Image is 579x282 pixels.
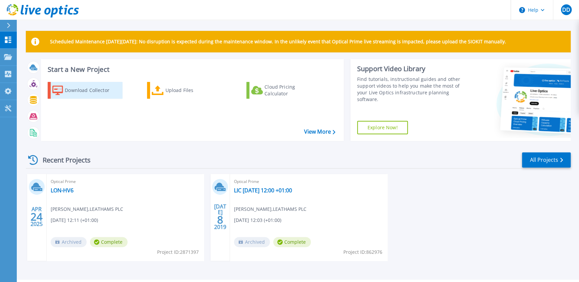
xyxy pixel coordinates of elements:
a: Cloud Pricing Calculator [246,82,321,99]
a: LON-HV6 [51,187,74,194]
div: Find tutorials, instructional guides and other support videos to help you make the most of your L... [357,76,469,103]
div: APR 2025 [30,204,43,229]
span: [PERSON_NAME] , LEATHAMS PLC [234,205,306,213]
span: [DATE] 12:03 (+01:00) [234,217,281,224]
div: Recent Projects [26,152,100,168]
span: Complete [273,237,311,247]
span: Archived [51,237,87,247]
div: Download Collector [65,84,118,97]
a: Explore Now! [357,121,408,134]
h3: Start a New Project [48,66,335,73]
span: Optical Prime [51,178,200,185]
span: Project ID: 2871397 [157,248,199,256]
a: View More [304,129,335,135]
div: Cloud Pricing Calculator [264,84,318,97]
p: Scheduled Maintenance [DATE][DATE]: No disruption is expected during the maintenance window. In t... [50,39,506,44]
span: DD [562,7,570,12]
div: Upload Files [165,84,219,97]
span: Optical Prime [234,178,383,185]
span: Project ID: 862976 [343,248,382,256]
span: 8 [217,217,223,223]
span: Complete [90,237,128,247]
span: [PERSON_NAME] , LEATHAMS PLC [51,205,123,213]
div: [DATE] 2019 [214,204,227,229]
span: 24 [31,214,43,220]
span: [DATE] 12:11 (+01:00) [51,217,98,224]
div: Support Video Library [357,64,469,73]
span: Archived [234,237,270,247]
a: LIC [DATE] 12:00 +01:00 [234,187,292,194]
a: Upload Files [147,82,222,99]
a: Download Collector [48,82,123,99]
a: All Projects [522,152,571,168]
